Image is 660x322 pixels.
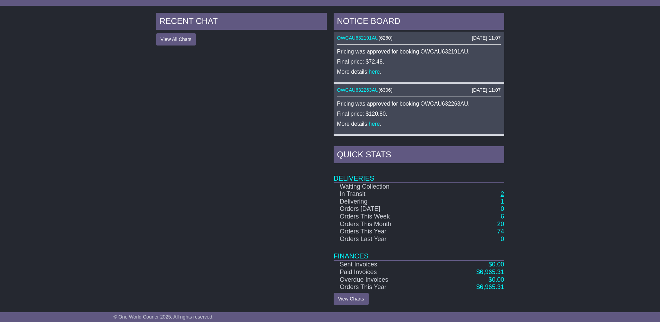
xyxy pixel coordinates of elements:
[113,314,214,320] span: © One World Courier 2025. All rights reserved.
[334,276,441,284] td: Overdue Invoices
[472,35,500,41] div: [DATE] 11:07
[334,205,441,213] td: Orders [DATE]
[334,261,441,269] td: Sent Invoices
[337,35,379,41] a: OWCAU632191AU
[334,228,441,236] td: Orders This Year
[337,48,501,55] p: Pricing was approved for booking OWCAU632191AU.
[334,236,441,243] td: Orders Last Year
[334,221,441,228] td: Orders This Month
[334,213,441,221] td: Orders This Week
[492,261,504,268] span: 0.00
[500,190,504,197] a: 2
[156,13,327,32] div: RECENT CHAT
[472,87,500,93] div: [DATE] 11:07
[334,146,504,165] div: Quick Stats
[500,205,504,212] a: 0
[334,165,504,183] td: Deliveries
[488,276,504,283] a: $0.00
[500,213,504,220] a: 6
[337,35,501,41] div: ( )
[497,221,504,228] a: 20
[476,269,504,275] a: $6,965.31
[334,269,441,276] td: Paid Invoices
[334,13,504,32] div: NOTICE BOARD
[337,87,501,93] div: ( )
[334,190,441,198] td: In Transit
[337,121,501,127] p: More details: .
[337,100,501,107] p: Pricing was approved for booking OWCAU632263AU.
[500,236,504,242] a: 0
[480,269,504,275] span: 6,965.31
[380,87,391,93] span: 6306
[369,69,380,75] a: here
[488,261,504,268] a: $0.00
[492,276,504,283] span: 0.00
[337,87,379,93] a: OWCAU632263AU
[334,283,441,291] td: Orders This Year
[369,121,380,127] a: here
[337,58,501,65] p: Final price: $72.48.
[334,183,441,191] td: Waiting Collection
[337,110,501,117] p: Final price: $120.80.
[334,198,441,206] td: Delivering
[500,198,504,205] a: 1
[497,228,504,235] a: 74
[480,283,504,290] span: 6,965.31
[337,68,501,75] p: More details: .
[476,283,504,290] a: $6,965.31
[334,293,369,305] a: View Charts
[334,243,504,261] td: Finances
[380,35,391,41] span: 6260
[156,33,196,46] button: View All Chats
